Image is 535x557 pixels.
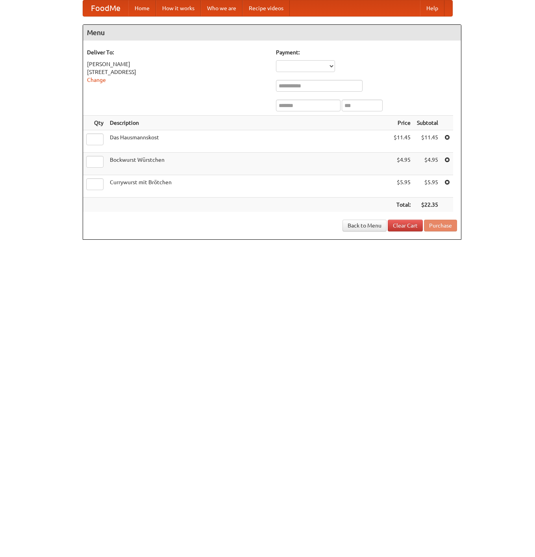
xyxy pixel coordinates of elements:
[87,48,268,56] h5: Deliver To:
[391,116,414,130] th: Price
[391,198,414,212] th: Total:
[107,130,391,153] td: Das Hausmannskost
[156,0,201,16] a: How it works
[107,116,391,130] th: Description
[87,68,268,76] div: [STREET_ADDRESS]
[83,25,461,41] h4: Menu
[128,0,156,16] a: Home
[424,220,457,231] button: Purchase
[107,153,391,175] td: Bockwurst Würstchen
[414,130,441,153] td: $11.45
[83,0,128,16] a: FoodMe
[414,153,441,175] td: $4.95
[388,220,423,231] a: Clear Cart
[414,116,441,130] th: Subtotal
[414,175,441,198] td: $5.95
[342,220,387,231] a: Back to Menu
[391,130,414,153] td: $11.45
[420,0,444,16] a: Help
[276,48,457,56] h5: Payment:
[83,116,107,130] th: Qty
[391,153,414,175] td: $4.95
[391,175,414,198] td: $5.95
[107,175,391,198] td: Currywurst mit Brötchen
[243,0,290,16] a: Recipe videos
[87,77,106,83] a: Change
[414,198,441,212] th: $22.35
[87,60,268,68] div: [PERSON_NAME]
[201,0,243,16] a: Who we are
